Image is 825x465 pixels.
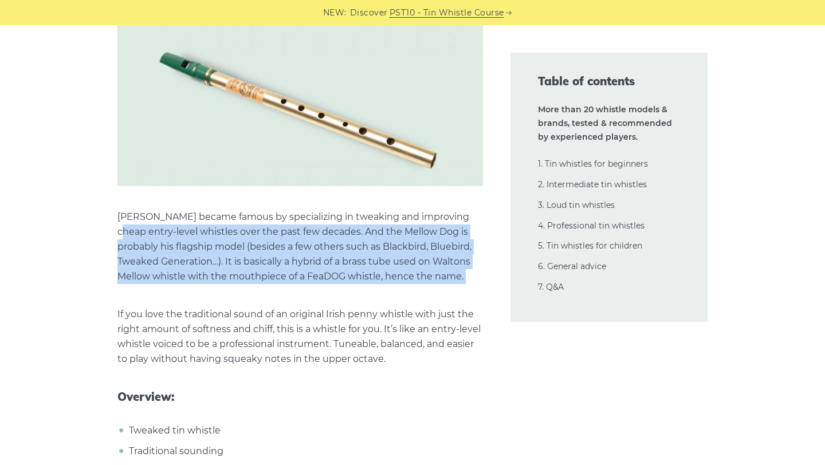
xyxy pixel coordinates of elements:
p: [PERSON_NAME] became famous by specializing in tweaking and improving cheap entry-level whistles ... [117,210,483,284]
span: Overview: [117,390,483,404]
strong: More than 20 whistle models & brands, tested & recommended by experienced players. [538,104,672,142]
li: Traditional sounding [126,444,483,459]
p: If you love the traditional sound of an original Irish penny whistle with just the right amount o... [117,307,483,367]
span: Table of contents [538,73,680,89]
span: Discover [350,6,388,19]
a: 5. Tin whistles for children [538,241,642,251]
a: 7. Q&A [538,282,564,292]
a: 2. Intermediate tin whistles [538,179,647,190]
a: 1. Tin whistles for beginners [538,159,648,169]
li: Tweaked tin whistle [126,423,483,438]
span: NEW: [323,6,347,19]
a: PST10 - Tin Whistle Course [390,6,504,19]
a: 4. Professional tin whistles [538,220,645,231]
img: Mellow Dog Tin Whistle [117,17,483,186]
a: 6. General advice [538,261,606,271]
a: 3. Loud tin whistles [538,200,615,210]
